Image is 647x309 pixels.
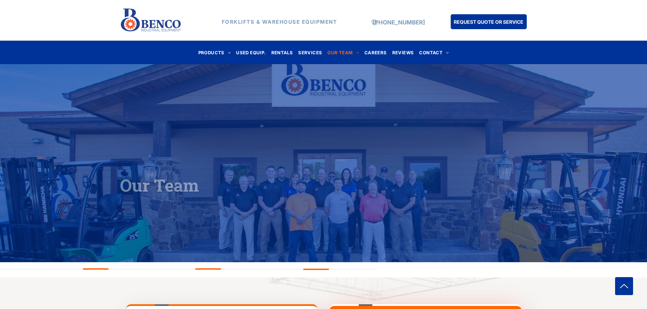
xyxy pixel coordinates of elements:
a: REQUEST QUOTE OR SERVICE [451,14,527,29]
strong: FORKLIFTS & WAREHOUSE EQUIPMENT [222,19,337,25]
span: Our Team [120,174,199,196]
a: PRODUCTS [196,48,234,57]
a: CONTACT [416,48,451,57]
a: OUR TEAM [325,48,362,57]
a: RENTALS [269,48,296,57]
a: [PHONE_NUMBER] [373,19,425,26]
a: SERVICES [295,48,325,57]
a: CAREERS [362,48,390,57]
a: REVIEWS [390,48,417,57]
span: REQUEST QUOTE OR SERVICE [454,16,523,28]
a: USED EQUIP. [233,48,268,57]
